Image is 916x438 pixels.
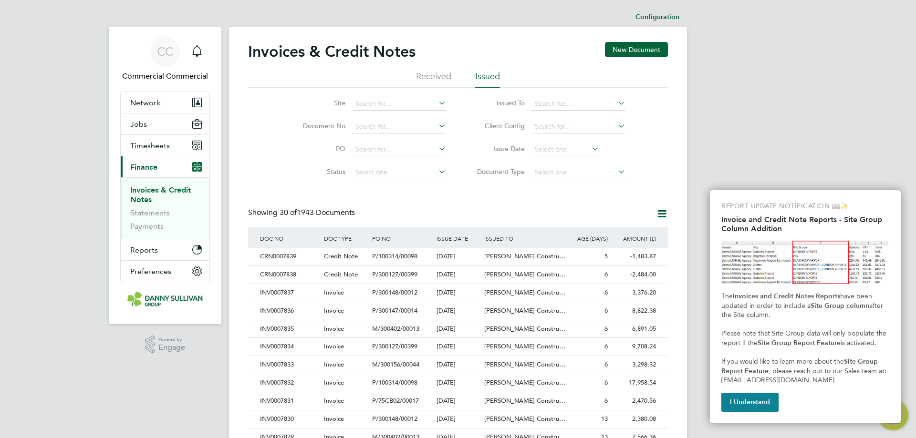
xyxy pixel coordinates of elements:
span: The [721,292,733,300]
div: [DATE] [434,266,482,284]
span: P/300127/00399 [372,342,417,350]
label: Issued To [470,99,525,107]
a: Invoices & Credit Notes [130,185,191,204]
div: [DATE] [434,338,482,356]
div: [DATE] [434,410,482,428]
span: [PERSON_NAME] Constru… [484,415,565,423]
input: Select one [352,166,446,179]
div: 2,470.56 [610,392,658,410]
div: [DATE] [434,284,482,302]
span: Please note that Site Group data will only populate the report if the [721,329,888,347]
li: Received [416,71,451,88]
input: Search for... [352,97,446,111]
span: P/100314/00098 [372,378,417,387]
div: 6,891.05 [610,320,658,338]
a: Statements [130,208,170,217]
div: ISSUED TO [482,227,562,249]
li: Configuration [635,8,679,27]
span: 5 [604,252,608,260]
span: [PERSON_NAME] Constru… [484,252,565,260]
div: 9,708.24 [610,338,658,356]
div: -1,483.87 [610,248,658,265]
div: 8,822.38 [610,302,658,320]
span: is activated. [841,339,876,347]
span: 6 [604,342,608,350]
li: Issued [475,71,500,88]
div: [DATE] [434,320,482,338]
span: P/300148/00012 [372,288,417,296]
label: Site [291,99,345,107]
span: P/300148/00012 [372,415,417,423]
span: 6 [604,306,608,315]
span: Credit Note [324,252,358,260]
div: CRN0007839 [258,248,322,265]
span: , please reach out to our Sales team at: [EMAIL_ADDRESS][DOMAIN_NAME] [721,367,888,385]
label: Client Config [470,122,525,130]
input: Search for... [352,120,446,133]
span: 30 of [280,208,297,217]
span: CC [157,45,173,58]
h2: Invoices & Credit Notes [248,42,416,61]
span: Invoice [324,360,344,368]
a: Go to account details [120,36,210,82]
div: INV0007832 [258,374,322,392]
span: 1943 Documents [280,208,355,217]
div: 2,380.08 [610,410,658,428]
span: 6 [604,397,608,405]
input: Search for... [531,97,625,111]
nav: Main navigation [109,27,221,324]
span: P/300127/00399 [372,270,417,278]
span: Jobs [130,120,147,129]
span: Invoice [324,306,344,315]
strong: Invoices and Credit Notes Reports [733,292,840,300]
input: Select one [531,166,625,179]
span: 6 [604,325,608,333]
div: 3,376.20 [610,284,658,302]
div: INV0007834 [258,338,322,356]
span: [PERSON_NAME] Constru… [484,360,565,368]
span: 13 [601,415,608,423]
a: Go to home page [120,292,210,307]
div: INV0007831 [258,392,322,410]
div: [DATE] [434,248,482,265]
a: Payments [130,222,164,231]
span: Invoice [324,342,344,350]
span: Credit Note [324,270,358,278]
div: [DATE] [434,392,482,410]
span: [PERSON_NAME] Constru… [484,342,565,350]
span: Preferences [130,267,171,276]
button: New Document [605,42,668,57]
label: Document Type [470,167,525,176]
span: If you would like to learn more about the [721,357,844,366]
div: Invoice and Credit Note Reports - Site Group Column Addition [710,190,901,423]
div: PO NO [370,227,434,249]
span: Network [130,98,160,107]
img: Site Group Column in Invoices Report [721,241,889,284]
span: 6 [604,288,608,296]
div: ISSUE DATE [434,227,482,249]
label: Status [291,167,345,176]
span: Powered by [158,336,185,344]
span: M/300156/00044 [372,360,419,368]
span: P/100314/00098 [372,252,417,260]
span: Timesheets [130,141,170,150]
img: dannysullivan-logo-retina.png [127,292,203,307]
span: [PERSON_NAME] Constru… [484,288,565,296]
div: INV0007835 [258,320,322,338]
div: INV0007836 [258,302,322,320]
h2: Invoice and Credit Note Reports - Site Group Column Addition [721,215,889,233]
input: Search for... [531,120,625,133]
span: Invoice [324,325,344,333]
span: Invoice [324,415,344,423]
div: -2,484.00 [610,266,658,284]
label: Issue Date [470,144,525,153]
label: Document No [291,122,345,130]
span: [PERSON_NAME] Constru… [484,378,565,387]
div: DOC TYPE [322,227,370,249]
input: Search for... [352,143,446,156]
span: Invoice [324,378,344,387]
p: REPORT UPDATE NOTIFICATION 📖✨ [721,202,889,211]
span: Finance [130,163,157,172]
div: 3,298.32 [610,356,658,374]
span: [PERSON_NAME] Constru… [484,306,565,315]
